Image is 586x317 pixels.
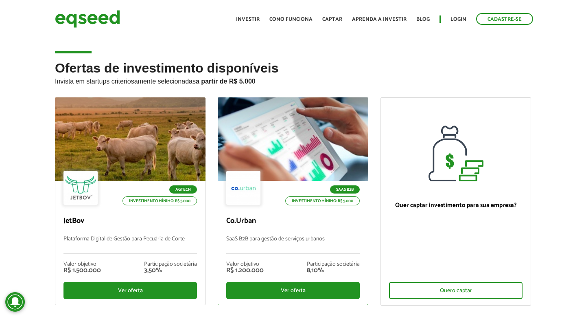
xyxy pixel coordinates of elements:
[226,236,360,253] p: SaaS B2B para gestão de serviços urbanos
[196,78,256,85] strong: a partir de R$ 5.000
[226,217,360,226] p: Co.Urban
[389,282,523,299] div: Quero captar
[144,267,197,274] div: 3,50%
[226,262,264,267] div: Valor objetivo
[169,185,197,194] p: Agtech
[55,61,531,97] h2: Ofertas de investimento disponíveis
[63,262,101,267] div: Valor objetivo
[269,17,313,22] a: Como funciona
[476,13,533,25] a: Cadastre-se
[63,217,197,226] p: JetBov
[55,97,206,305] a: Agtech Investimento mínimo: R$ 5.000 JetBov Plataforma Digital de Gestão para Pecuária de Corte V...
[307,267,360,274] div: 8,10%
[63,267,101,274] div: R$ 1.500.000
[450,17,466,22] a: Login
[236,17,260,22] a: Investir
[416,17,430,22] a: Blog
[307,262,360,267] div: Participação societária
[122,196,197,205] p: Investimento mínimo: R$ 5.000
[322,17,342,22] a: Captar
[330,185,360,194] p: SaaS B2B
[218,97,368,305] a: SaaS B2B Investimento mínimo: R$ 5.000 Co.Urban SaaS B2B para gestão de serviços urbanos Valor ob...
[226,267,264,274] div: R$ 1.200.000
[380,97,531,306] a: Quer captar investimento para sua empresa? Quero captar
[226,282,360,299] div: Ver oferta
[55,75,531,85] p: Invista em startups criteriosamente selecionadas
[285,196,360,205] p: Investimento mínimo: R$ 5.000
[63,282,197,299] div: Ver oferta
[63,236,197,253] p: Plataforma Digital de Gestão para Pecuária de Corte
[144,262,197,267] div: Participação societária
[55,8,120,30] img: EqSeed
[352,17,407,22] a: Aprenda a investir
[389,202,523,209] p: Quer captar investimento para sua empresa?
